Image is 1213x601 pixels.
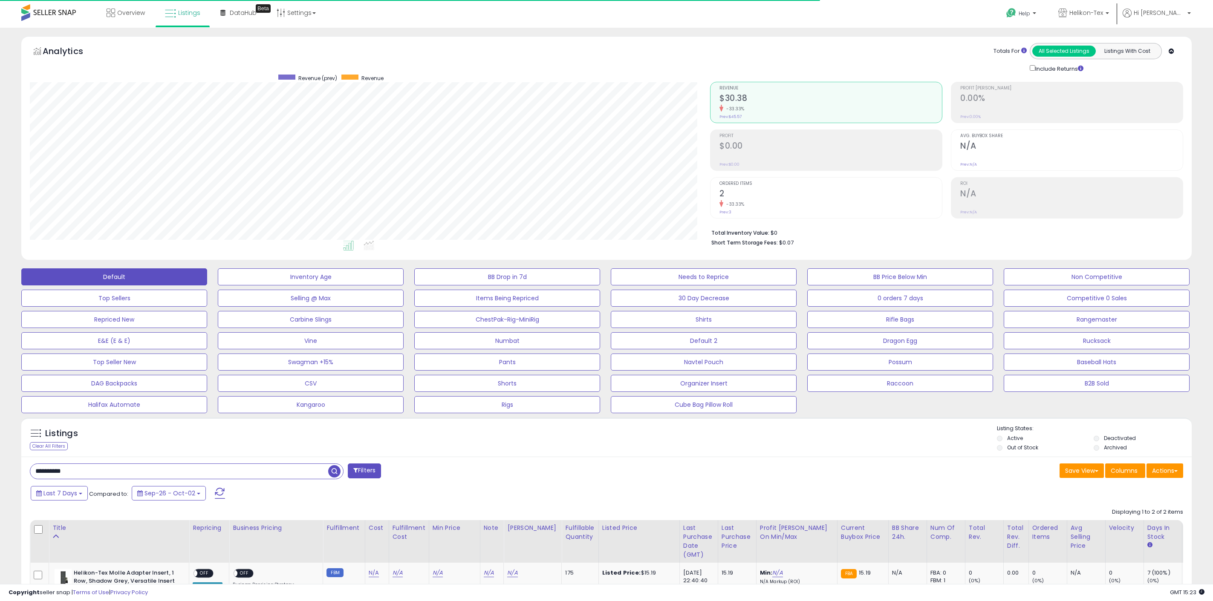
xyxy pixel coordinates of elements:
div: Business Pricing [233,523,319,532]
h2: N/A [960,141,1183,152]
div: 0 [1109,569,1144,577]
span: Revenue [719,86,942,91]
b: Helikon-Tex Molle Adapter Insert, 1 Row, Shadow Grey, Versatile Insert System [74,569,177,595]
button: Default 2 [611,332,797,349]
div: 0.00 [1007,569,1022,577]
div: Last Purchase Price [722,523,753,550]
button: Halifax Automate [21,396,207,413]
span: Ordered Items [719,181,942,186]
div: N/A [892,569,920,577]
div: Fulfillment [326,523,361,532]
span: Help [1019,10,1030,17]
span: Hi [PERSON_NAME] [1134,9,1185,17]
span: OFF [238,570,251,577]
label: Archived [1104,444,1127,451]
span: Overview [117,9,145,17]
div: Current Buybox Price [841,523,885,541]
span: 2025-10-10 15:23 GMT [1170,588,1204,596]
button: Cube Bag Pillow Roll [611,396,797,413]
span: Listings [178,9,200,17]
div: Tooltip anchor [256,4,271,13]
span: Revenue [361,75,384,82]
small: Prev: N/A [960,162,977,167]
button: Save View [1060,463,1104,478]
small: FBA [841,569,857,578]
span: 15.19 [859,569,871,577]
div: seller snap | | [9,589,148,597]
h2: 2 [719,189,942,200]
button: Listings With Cost [1095,46,1159,57]
b: Total Inventory Value: [711,229,769,236]
button: Rangemaster [1004,311,1190,328]
h2: 0.00% [960,93,1183,105]
button: Shorts [414,375,600,392]
a: N/A [433,569,443,577]
p: N/A Markup (ROI) [760,579,831,585]
button: Filters [348,463,381,478]
small: (0%) [1109,577,1121,584]
div: 7 (100%) [1147,569,1182,577]
a: N/A [484,569,494,577]
small: Prev: 0.00% [960,114,981,119]
small: Prev: 3 [719,210,731,215]
span: Sep-26 - Oct-02 [144,489,195,497]
label: Active [1007,434,1023,442]
div: FBA: 0 [930,569,959,577]
button: Items Being Repriced [414,290,600,307]
button: Carbine Slings [218,311,404,328]
button: Rigs [414,396,600,413]
button: Actions [1147,463,1183,478]
a: Terms of Use [73,588,109,596]
button: Top Seller New [21,354,207,371]
span: Compared to: [89,490,128,498]
div: Displaying 1 to 2 of 2 items [1112,508,1183,516]
div: 15.19 [722,569,750,577]
button: 30 Day Decrease [611,290,797,307]
small: Prev: $0.00 [719,162,739,167]
button: Rifle Bags [807,311,993,328]
button: Numbat [414,332,600,349]
small: -33.33% [723,106,745,112]
div: Clear All Filters [30,442,68,450]
div: Profit [PERSON_NAME] on Min/Max [760,523,834,541]
strong: Copyright [9,588,40,596]
b: Listed Price: [602,569,641,577]
button: Shirts [611,311,797,328]
button: Columns [1105,463,1145,478]
li: $0 [711,227,1177,237]
button: Organizer Insert [611,375,797,392]
a: N/A [369,569,379,577]
button: B2B Sold [1004,375,1190,392]
th: The percentage added to the cost of goods (COGS) that forms the calculator for Min & Max prices. [756,520,837,563]
b: Short Term Storage Fees: [711,239,778,246]
i: Get Help [1006,8,1017,18]
span: Profit [PERSON_NAME] [960,86,1183,91]
span: DataHub [230,9,257,17]
div: Days In Stock [1147,523,1178,541]
small: Prev: N/A [960,210,977,215]
div: Repricing [193,523,225,532]
h2: $0.00 [719,141,942,152]
span: $0.07 [779,239,794,247]
span: Avg. Buybox Share [960,134,1183,138]
div: Total Rev. Diff. [1007,523,1025,550]
div: 0 [969,569,1003,577]
span: Profit [719,134,942,138]
button: Inventory Age [218,268,404,285]
a: Privacy Policy [110,588,148,596]
span: Revenue (prev) [298,75,337,82]
button: Needs to Reprice [611,268,797,285]
button: Swagman +15% [218,354,404,371]
small: (0%) [1147,577,1159,584]
button: Pants [414,354,600,371]
small: -33.33% [723,201,745,207]
button: Default [21,268,207,285]
span: Helikon-Tex [1069,9,1103,17]
h2: N/A [960,189,1183,200]
h5: Analytics [43,45,100,59]
div: Include Returns [1023,63,1094,73]
button: Dragon Egg [807,332,993,349]
a: N/A [772,569,783,577]
button: DAG Backpacks [21,375,207,392]
label: Out of Stock [1007,444,1038,451]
